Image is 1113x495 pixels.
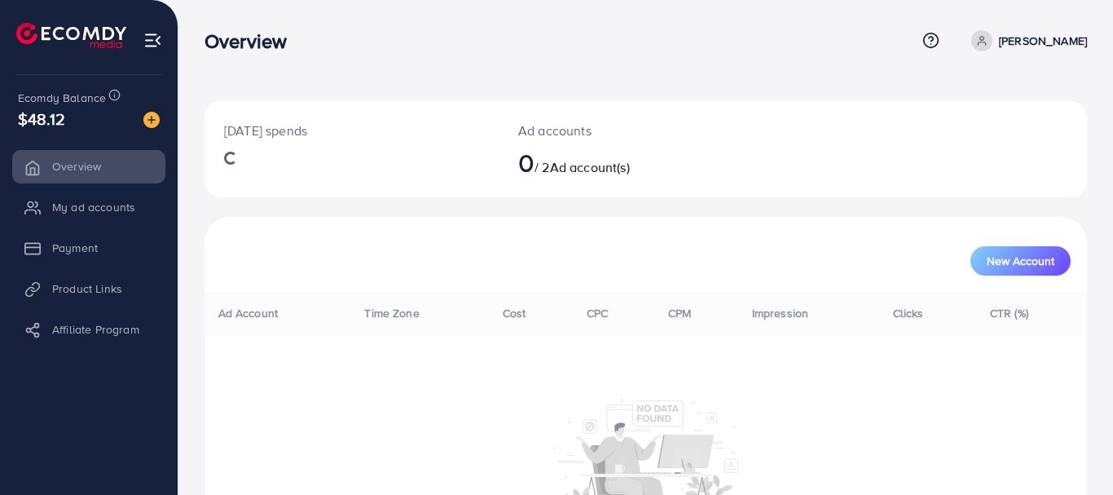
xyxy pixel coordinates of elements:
[224,121,479,140] p: [DATE] spends
[143,112,160,128] img: image
[18,107,65,130] span: $48.12
[987,255,1054,267] span: New Account
[18,90,106,106] span: Ecomdy Balance
[518,121,700,140] p: Ad accounts
[518,147,700,178] h2: / 2
[16,23,126,48] img: logo
[143,31,162,50] img: menu
[999,31,1087,51] p: [PERSON_NAME]
[518,144,535,181] span: 0
[550,158,630,176] span: Ad account(s)
[965,30,1087,51] a: [PERSON_NAME]
[970,246,1071,276] button: New Account
[205,29,300,53] h3: Overview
